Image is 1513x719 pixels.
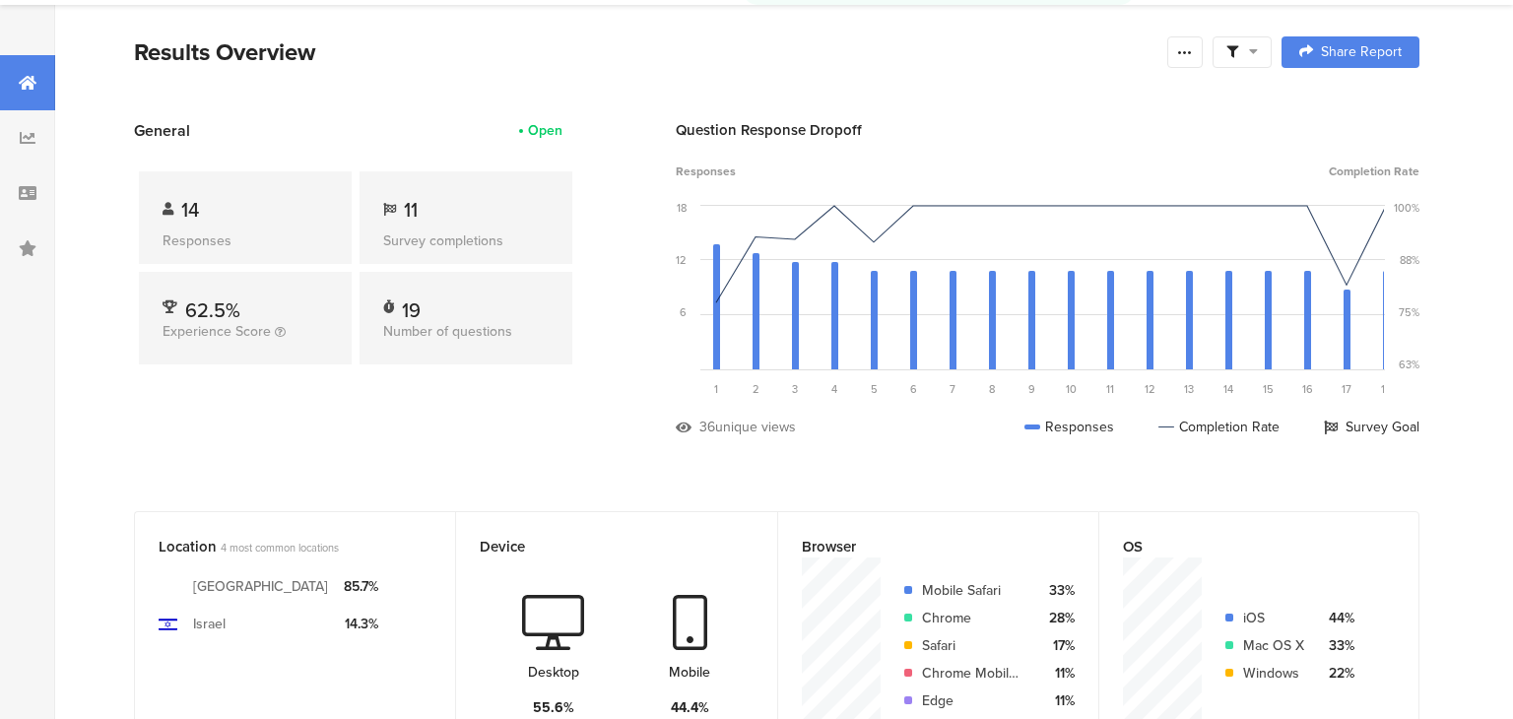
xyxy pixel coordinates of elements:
[1040,663,1075,684] div: 11%
[671,697,709,718] div: 44.4%
[533,697,574,718] div: 55.6%
[383,230,549,251] div: Survey completions
[1028,381,1035,397] span: 9
[950,381,955,397] span: 7
[1302,381,1313,397] span: 16
[989,381,995,397] span: 8
[193,614,226,634] div: Israel
[677,200,687,216] div: 18
[163,321,271,342] span: Experience Score
[922,663,1024,684] div: Chrome Mobile iOS
[1324,417,1419,437] div: Survey Goal
[1329,163,1419,180] span: Completion Rate
[1243,608,1304,628] div: iOS
[1320,663,1354,684] div: 22%
[1243,635,1304,656] div: Mac OS X
[1399,304,1419,320] div: 75%
[753,381,759,397] span: 2
[1066,381,1077,397] span: 10
[134,34,1157,70] div: Results Overview
[676,252,687,268] div: 12
[715,417,796,437] div: unique views
[528,120,562,141] div: Open
[676,163,736,180] span: Responses
[181,195,199,225] span: 14
[1400,252,1419,268] div: 88%
[1342,381,1351,397] span: 17
[1158,417,1280,437] div: Completion Rate
[871,381,878,397] span: 5
[163,230,328,251] div: Responses
[1040,608,1075,628] div: 28%
[922,635,1024,656] div: Safari
[1243,663,1304,684] div: Windows
[1145,381,1155,397] span: 12
[1040,580,1075,601] div: 33%
[831,381,837,397] span: 4
[185,295,240,325] span: 62.5%
[1381,381,1391,397] span: 18
[193,576,328,597] div: [GEOGRAPHIC_DATA]
[669,662,710,683] div: Mobile
[383,321,512,342] span: Number of questions
[1320,608,1354,628] div: 44%
[680,304,687,320] div: 6
[344,614,378,634] div: 14.3%
[802,536,1042,557] div: Browser
[480,536,720,557] div: Device
[699,417,715,437] div: 36
[1123,536,1362,557] div: OS
[1399,357,1419,372] div: 63%
[922,608,1024,628] div: Chrome
[1320,635,1354,656] div: 33%
[159,536,399,557] div: Location
[1024,417,1114,437] div: Responses
[922,580,1024,601] div: Mobile Safari
[1106,381,1114,397] span: 11
[1321,45,1402,59] span: Share Report
[676,119,1419,141] div: Question Response Dropoff
[1040,635,1075,656] div: 17%
[404,195,418,225] span: 11
[402,295,421,315] div: 19
[714,381,718,397] span: 1
[1184,381,1194,397] span: 13
[1040,690,1075,711] div: 11%
[344,576,378,597] div: 85.7%
[792,381,798,397] span: 3
[910,381,917,397] span: 6
[922,690,1024,711] div: Edge
[134,119,190,142] span: General
[1394,200,1419,216] div: 100%
[528,662,579,683] div: Desktop
[1223,381,1233,397] span: 14
[221,540,339,556] span: 4 most common locations
[1263,381,1274,397] span: 15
